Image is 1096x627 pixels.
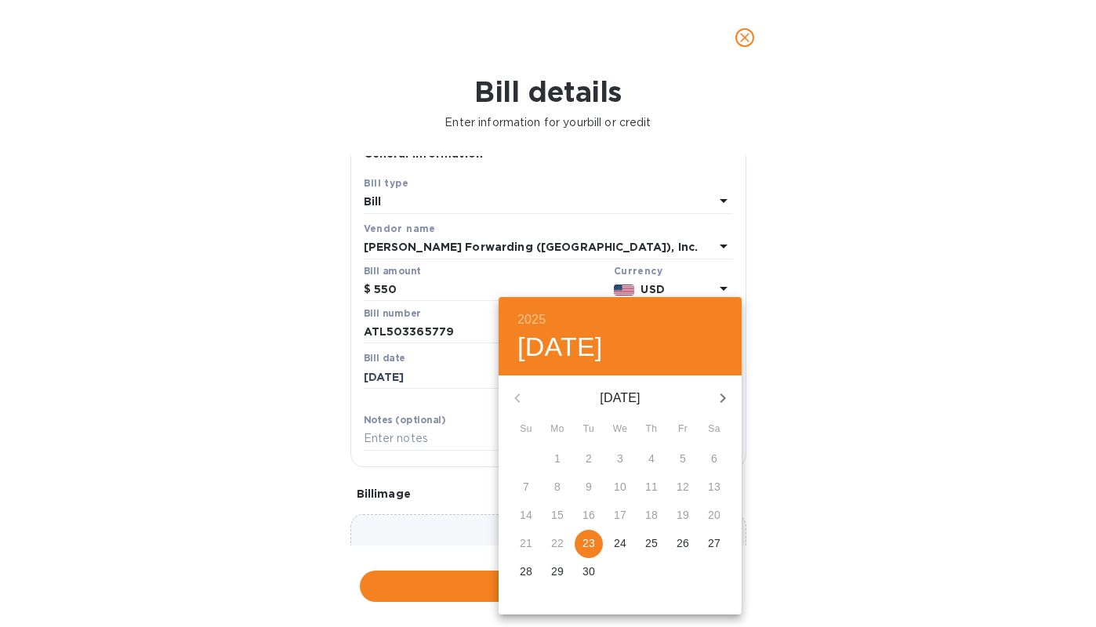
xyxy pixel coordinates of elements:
[582,535,595,551] p: 23
[708,535,720,551] p: 27
[512,422,540,437] span: Su
[512,558,540,586] button: 28
[700,530,728,558] button: 27
[645,535,658,551] p: 25
[575,530,603,558] button: 23
[669,422,697,437] span: Fr
[606,422,634,437] span: We
[520,564,532,579] p: 28
[637,422,666,437] span: Th
[543,558,572,586] button: 29
[669,530,697,558] button: 26
[575,558,603,586] button: 30
[606,530,634,558] button: 24
[517,331,603,364] button: [DATE]
[614,535,626,551] p: 24
[575,422,603,437] span: Tu
[543,422,572,437] span: Mo
[536,389,704,408] p: [DATE]
[517,309,546,331] button: 2025
[700,422,728,437] span: Sa
[551,564,564,579] p: 29
[677,535,689,551] p: 26
[637,530,666,558] button: 25
[582,564,595,579] p: 30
